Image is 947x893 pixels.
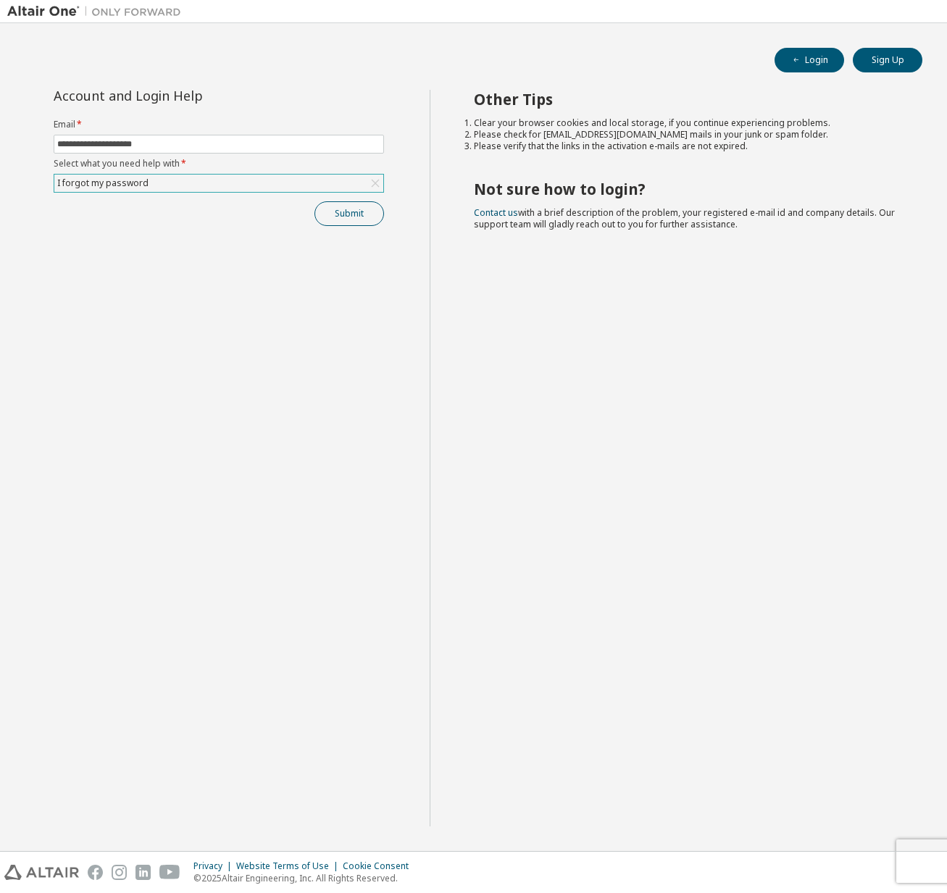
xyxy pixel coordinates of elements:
[54,119,384,130] label: Email
[88,865,103,880] img: facebook.svg
[853,48,922,72] button: Sign Up
[159,865,180,880] img: youtube.svg
[775,48,844,72] button: Login
[54,158,384,169] label: Select what you need help with
[474,180,896,198] h2: Not sure how to login?
[236,860,343,872] div: Website Terms of Use
[135,865,151,880] img: linkedin.svg
[112,865,127,880] img: instagram.svg
[343,860,417,872] div: Cookie Consent
[193,872,417,884] p: © 2025 Altair Engineering, Inc. All Rights Reserved.
[474,90,896,109] h2: Other Tips
[474,141,896,152] li: Please verify that the links in the activation e-mails are not expired.
[54,90,318,101] div: Account and Login Help
[474,129,896,141] li: Please check for [EMAIL_ADDRESS][DOMAIN_NAME] mails in your junk or spam folder.
[4,865,79,880] img: altair_logo.svg
[474,117,896,129] li: Clear your browser cookies and local storage, if you continue experiencing problems.
[7,4,188,19] img: Altair One
[193,860,236,872] div: Privacy
[55,175,151,191] div: I forgot my password
[54,175,383,192] div: I forgot my password
[474,206,518,219] a: Contact us
[314,201,384,226] button: Submit
[474,206,895,230] span: with a brief description of the problem, your registered e-mail id and company details. Our suppo...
